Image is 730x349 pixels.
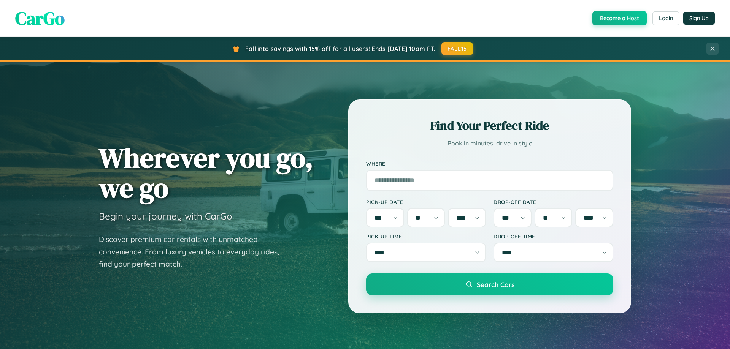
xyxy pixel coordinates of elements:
h1: Wherever you go, we go [99,143,313,203]
label: Drop-off Date [494,199,613,205]
h2: Find Your Perfect Ride [366,117,613,134]
button: Search Cars [366,273,613,295]
p: Discover premium car rentals with unmatched convenience. From luxury vehicles to everyday rides, ... [99,233,289,270]
button: Login [652,11,679,25]
span: Search Cars [477,280,514,289]
label: Drop-off Time [494,233,613,240]
label: Where [366,160,613,167]
button: Become a Host [592,11,647,25]
span: Fall into savings with 15% off for all users! Ends [DATE] 10am PT. [245,45,436,52]
button: FALL15 [441,42,473,55]
label: Pick-up Time [366,233,486,240]
label: Pick-up Date [366,199,486,205]
button: Sign Up [683,12,715,25]
h3: Begin your journey with CarGo [99,210,232,222]
span: CarGo [15,6,65,31]
p: Book in minutes, drive in style [366,138,613,149]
